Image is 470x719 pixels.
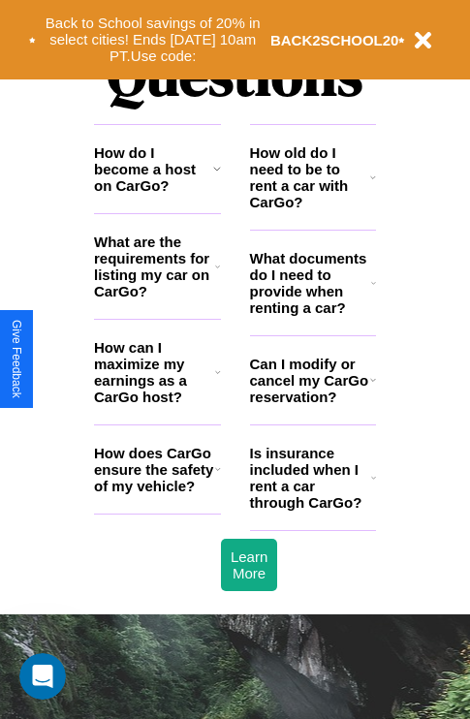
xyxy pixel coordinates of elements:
h3: What documents do I need to provide when renting a car? [250,250,372,316]
h3: How can I maximize my earnings as a CarGo host? [94,339,215,405]
h3: How does CarGo ensure the safety of my vehicle? [94,445,215,494]
h3: How old do I need to be to rent a car with CarGo? [250,144,371,210]
button: Learn More [221,539,277,591]
b: BACK2SCHOOL20 [270,32,399,48]
h3: Is insurance included when I rent a car through CarGo? [250,445,371,511]
h3: Can I modify or cancel my CarGo reservation? [250,356,370,405]
h3: What are the requirements for listing my car on CarGo? [94,234,215,299]
iframe: Intercom live chat [19,653,66,700]
h3: How do I become a host on CarGo? [94,144,213,194]
div: Give Feedback [10,320,23,398]
button: Back to School savings of 20% in select cities! Ends [DATE] 10am PT.Use code: [36,10,270,70]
